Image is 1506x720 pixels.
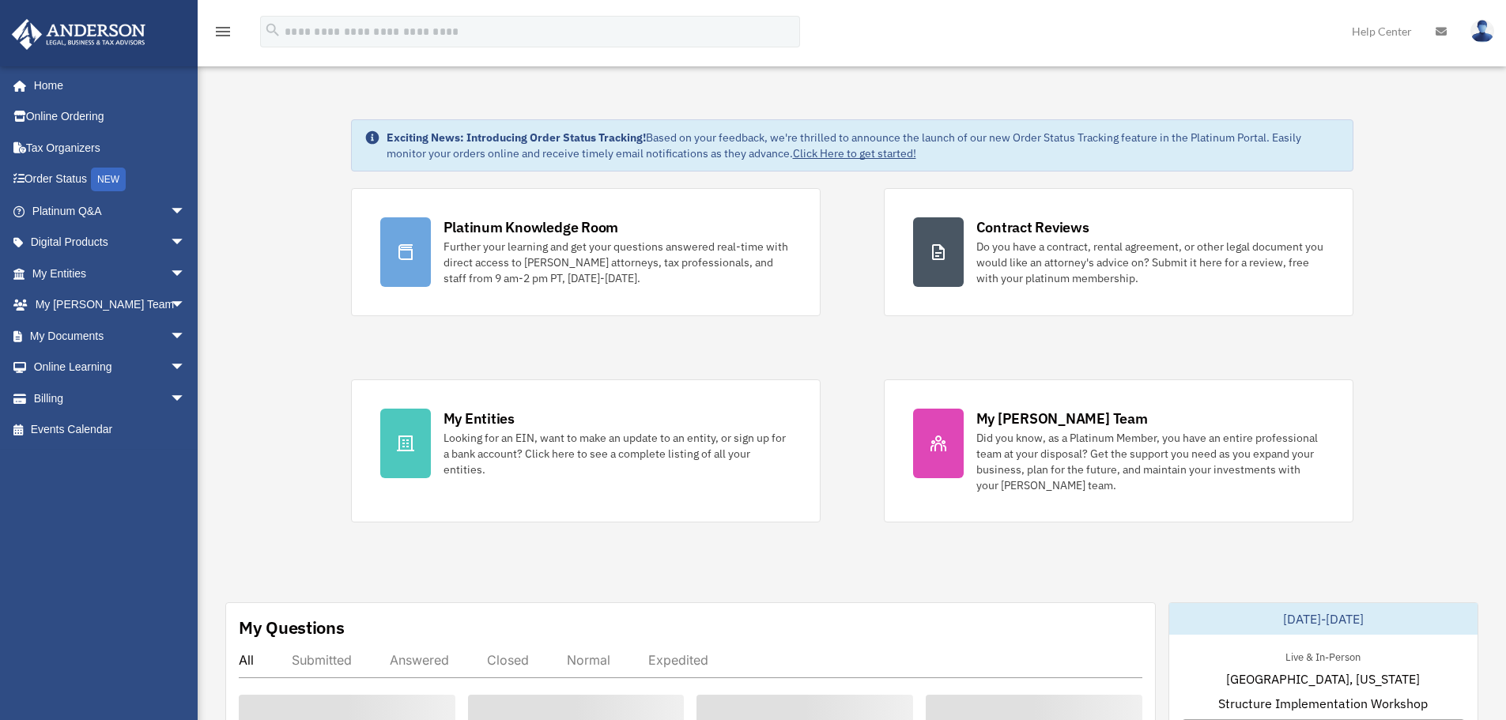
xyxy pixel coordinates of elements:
a: Home [11,70,202,101]
span: arrow_drop_down [170,195,202,228]
div: [DATE]-[DATE] [1169,603,1478,635]
span: [GEOGRAPHIC_DATA], [US_STATE] [1226,669,1420,688]
div: My Entities [443,409,515,428]
a: Platinum Knowledge Room Further your learning and get your questions answered real-time with dire... [351,188,821,316]
a: Digital Productsarrow_drop_down [11,227,209,258]
a: Platinum Q&Aarrow_drop_down [11,195,209,227]
span: arrow_drop_down [170,383,202,415]
a: My Entitiesarrow_drop_down [11,258,209,289]
img: User Pic [1470,20,1494,43]
a: Online Learningarrow_drop_down [11,352,209,383]
a: My Entities Looking for an EIN, want to make an update to an entity, or sign up for a bank accoun... [351,379,821,522]
i: menu [213,22,232,41]
i: search [264,21,281,39]
div: Further your learning and get your questions answered real-time with direct access to [PERSON_NAM... [443,239,791,286]
strong: Exciting News: Introducing Order Status Tracking! [387,130,646,145]
a: Click Here to get started! [793,146,916,160]
span: arrow_drop_down [170,289,202,322]
div: Expedited [648,652,708,668]
a: Order StatusNEW [11,164,209,196]
span: arrow_drop_down [170,320,202,352]
div: My Questions [239,616,345,639]
a: Tax Organizers [11,132,209,164]
div: All [239,652,254,668]
a: Contract Reviews Do you have a contract, rental agreement, or other legal document you would like... [884,188,1353,316]
a: Billingarrow_drop_down [11,383,209,414]
div: Contract Reviews [976,217,1089,237]
a: menu [213,28,232,41]
a: My [PERSON_NAME] Teamarrow_drop_down [11,289,209,321]
div: Do you have a contract, rental agreement, or other legal document you would like an attorney's ad... [976,239,1324,286]
a: Online Ordering [11,101,209,133]
div: NEW [91,168,126,191]
div: My [PERSON_NAME] Team [976,409,1148,428]
span: arrow_drop_down [170,258,202,290]
span: arrow_drop_down [170,352,202,384]
span: arrow_drop_down [170,227,202,259]
a: Events Calendar [11,414,209,446]
div: Normal [567,652,610,668]
a: My Documentsarrow_drop_down [11,320,209,352]
div: Live & In-Person [1273,647,1373,664]
div: Platinum Knowledge Room [443,217,619,237]
div: Answered [390,652,449,668]
a: My [PERSON_NAME] Team Did you know, as a Platinum Member, you have an entire professional team at... [884,379,1353,522]
img: Anderson Advisors Platinum Portal [7,19,150,50]
span: Structure Implementation Workshop [1218,694,1428,713]
div: Looking for an EIN, want to make an update to an entity, or sign up for a bank account? Click her... [443,430,791,477]
div: Did you know, as a Platinum Member, you have an entire professional team at your disposal? Get th... [976,430,1324,493]
div: Closed [487,652,529,668]
div: Submitted [292,652,352,668]
div: Based on your feedback, we're thrilled to announce the launch of our new Order Status Tracking fe... [387,130,1340,161]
